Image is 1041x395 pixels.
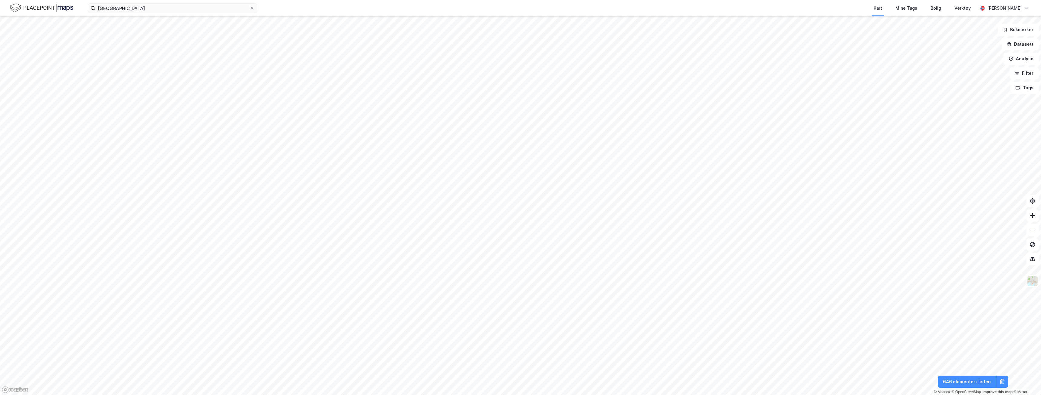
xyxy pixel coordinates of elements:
div: Kontrollprogram for chat [1011,366,1041,395]
input: Søk på adresse, matrikkel, gårdeiere, leietakere eller personer [95,4,250,13]
div: Kart [874,5,882,12]
div: Mine Tags [895,5,917,12]
div: Bolig [931,5,941,12]
button: Analyse [1003,53,1039,65]
button: Tags [1010,82,1039,94]
button: 646 elementer i listen [938,376,996,388]
img: logo.f888ab2527a4732fd821a326f86c7f29.svg [10,3,73,13]
div: Verktøy [954,5,971,12]
button: Bokmerker [998,24,1039,36]
a: Mapbox homepage [2,386,28,393]
a: Improve this map [983,390,1013,394]
button: Datasett [1002,38,1039,50]
a: OpenStreetMap [952,390,981,394]
a: Mapbox [934,390,951,394]
button: Filter [1010,67,1039,79]
iframe: Chat Widget [1011,366,1041,395]
div: [PERSON_NAME] [987,5,1022,12]
img: Z [1027,275,1038,287]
